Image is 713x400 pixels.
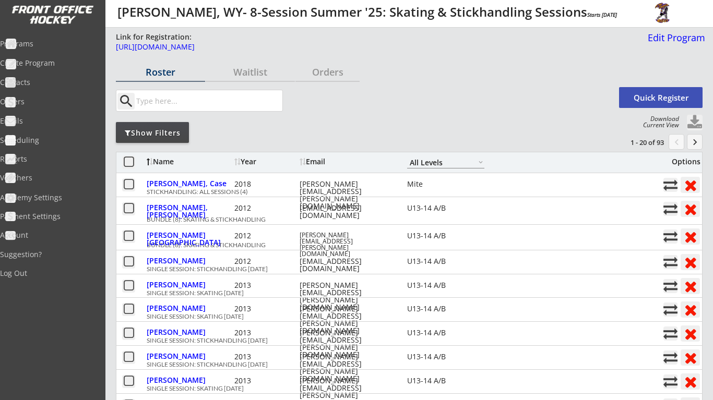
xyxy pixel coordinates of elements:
div: [PERSON_NAME] [147,281,232,288]
div: SINGLE SESSION: SKATING [DATE] [147,313,658,320]
button: Move player [663,302,678,317]
a: [URL][DOMAIN_NAME] [116,43,641,56]
div: Options [663,158,700,165]
button: search [117,93,135,110]
div: SINGLE SESSION: SKATING [DATE] [147,290,658,296]
button: Remove from roster (no refund) [681,349,700,366]
div: BUNDLE (8): SKATING & STICKHANDLING [147,242,658,248]
div: Waitlist [206,67,295,77]
button: Move player [663,178,678,192]
button: Remove from roster (no refund) [681,177,700,193]
div: SINGLE SESSION: STICKHANDLING [DATE] [147,337,658,344]
div: [EMAIL_ADDRESS][DOMAIN_NAME] [300,204,394,219]
div: Edit Program [644,33,705,42]
div: 2012 [234,204,297,212]
div: Link for Registration: [116,32,193,42]
button: Move player [663,374,678,389]
button: Move player [663,229,678,244]
div: [PERSON_NAME][EMAIL_ADDRESS][PERSON_NAME][DOMAIN_NAME] [300,180,394,210]
div: [PERSON_NAME][GEOGRAPHIC_DATA] [147,232,232,246]
button: Remove from roster (no refund) [681,301,700,318]
div: Orders [295,67,360,77]
div: U13-14 A/B [407,204,484,212]
button: keyboard_arrow_right [687,134,703,150]
button: Remove from roster (no refund) [681,201,700,217]
div: Year [234,158,297,165]
button: Remove from roster (no refund) [681,254,700,270]
div: [PERSON_NAME], [PERSON_NAME] [147,204,232,219]
div: [PERSON_NAME] [147,305,232,312]
div: 2018 [234,180,297,188]
div: SINGLE SESSION: SKATING [DATE] [147,385,658,392]
div: U13-14 A/B [407,232,484,239]
div: 2012 [234,258,297,265]
div: STICKHANDLING: ALL SESSIONS (4) [147,189,658,195]
div: 2012 [234,232,297,239]
div: 2013 [234,329,297,336]
div: [EMAIL_ADDRESS][DOMAIN_NAME] [300,258,394,272]
button: Move player [663,279,678,293]
button: Move player [663,202,678,216]
div: SINGLE SESSION: STICKHANDLING [DATE] [147,361,658,368]
div: U13-14 A/B [407,353,484,360]
button: Remove from roster (no refund) [681,278,700,294]
div: Email [300,158,394,165]
div: BUNDLE (8): SKATING & STICKHANDLING [147,216,658,223]
div: [PERSON_NAME][EMAIL_ADDRESS][PERSON_NAME][DOMAIN_NAME] [300,282,394,311]
button: Move player [663,255,678,269]
div: U13-14 A/B [407,377,484,384]
div: U13-14 A/B [407,258,484,265]
button: Move player [663,350,678,365]
div: Show Filters [116,128,189,138]
div: U13-14 A/B [407,329,484,336]
div: 2013 [234,282,297,289]
button: Quick Register [619,87,703,108]
div: 1 - 20 of 93 [610,138,664,147]
div: 2013 [234,353,297,360]
div: 2013 [234,377,297,384]
div: [PERSON_NAME][EMAIL_ADDRESS][PERSON_NAME][DOMAIN_NAME] [300,329,394,358]
button: Click to download full roster. Your browser settings may try to block it, check your security set... [687,115,703,130]
div: [PERSON_NAME] [147,377,232,384]
div: [PERSON_NAME] [147,353,232,360]
input: Type here... [134,90,282,111]
div: [PERSON_NAME] [147,257,232,264]
div: Roster [116,67,205,77]
div: [URL][DOMAIN_NAME] [116,43,641,51]
div: [PERSON_NAME][EMAIL_ADDRESS][PERSON_NAME][DOMAIN_NAME] [300,305,394,334]
button: chevron_left [669,134,684,150]
div: Name [147,158,232,165]
a: Edit Program [644,33,705,51]
div: [PERSON_NAME], Case [147,180,232,187]
div: [PERSON_NAME][EMAIL_ADDRESS][PERSON_NAME][DOMAIN_NAME] [300,232,394,257]
div: Mite [407,180,484,188]
button: Remove from roster (no refund) [681,228,700,245]
div: U13-14 A/B [407,282,484,289]
div: Download Current View [638,116,679,128]
button: Move player [663,326,678,341]
div: SINGLE SESSION: STICKHANDLING [DATE] [147,266,658,272]
div: U13-14 A/B [407,305,484,312]
div: 2013 [234,305,297,312]
button: Remove from roster (no refund) [681,325,700,342]
div: [PERSON_NAME][EMAIL_ADDRESS][PERSON_NAME][DOMAIN_NAME] [300,353,394,382]
button: Remove from roster (no refund) [681,373,700,390]
div: [PERSON_NAME] [147,329,232,336]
